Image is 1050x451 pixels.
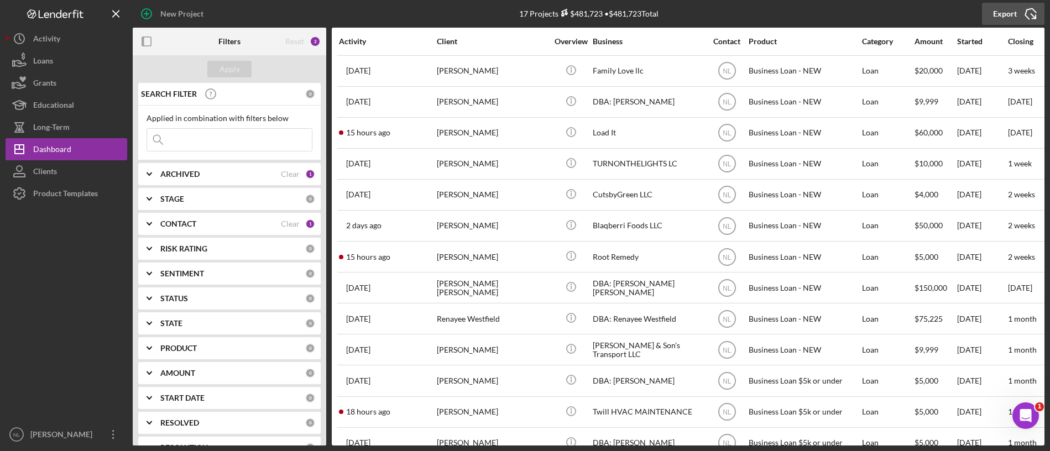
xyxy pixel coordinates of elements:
div: Business Loan - NEW [749,242,859,271]
button: New Project [133,3,215,25]
div: [PERSON_NAME] [437,397,547,427]
span: $50,000 [915,221,943,230]
div: $10,000 [915,149,956,179]
button: Apply [207,61,252,77]
span: $9,999 [915,97,938,106]
b: CONTACT [160,219,196,228]
div: Loan [862,56,913,86]
text: NL [723,346,732,354]
time: 2025-09-24 22:38 [346,66,370,75]
div: Applied in combination with filters below [147,114,312,123]
div: Loans [33,50,53,75]
div: DBA: [PERSON_NAME] [PERSON_NAME] [593,273,703,302]
span: $5,000 [915,438,938,447]
div: [DATE] [957,211,1007,240]
text: NL [723,98,732,106]
time: 2025-09-04 15:13 [346,159,370,168]
div: 17 Projects • $481,723 Total [519,9,659,18]
text: NL [13,432,20,438]
span: $5,000 [915,376,938,385]
div: Loan [862,366,913,395]
div: [PERSON_NAME] [PERSON_NAME] [437,273,547,302]
a: Dashboard [6,138,127,160]
b: SENTIMENT [160,269,204,278]
div: $20,000 [915,56,956,86]
div: Loan [862,304,913,333]
time: 1 month [1008,314,1037,323]
time: 1 month [1008,407,1037,416]
div: Educational [33,94,74,119]
div: Long-Term [33,116,70,141]
div: Loan [862,149,913,179]
div: Clear [281,170,300,179]
time: 1 month [1008,376,1037,385]
div: [DATE] [957,304,1007,333]
div: [DATE] [957,87,1007,117]
div: Category [862,37,913,46]
time: 2025-10-06 19:09 [346,438,370,447]
div: DBA: [PERSON_NAME] [593,366,703,395]
span: $4,000 [915,190,938,199]
text: NL [723,284,732,292]
span: $9,999 [915,345,938,354]
time: [DATE] [1008,128,1032,137]
b: AMOUNT [160,369,195,377]
div: Loan [862,335,913,364]
time: 2025-04-09 17:21 [346,97,370,106]
div: [PERSON_NAME] [437,56,547,86]
text: NL [723,439,732,447]
time: [DATE] [1008,97,1032,106]
time: 2 weeks [1008,252,1035,261]
text: NL [723,253,732,261]
div: [PERSON_NAME] [437,211,547,240]
div: [DATE] [957,56,1007,86]
div: Business Loan - NEW [749,211,859,240]
button: Educational [6,94,127,116]
time: [DATE] [1008,283,1032,292]
time: 2025-03-27 04:27 [346,284,370,292]
div: DBA: Renayee Westfield [593,304,703,333]
div: Load It [593,118,703,148]
div: Client [437,37,547,46]
div: Apply [220,61,240,77]
div: DBA: [PERSON_NAME] [593,87,703,117]
div: Dashboard [33,138,71,163]
div: [PERSON_NAME] [437,366,547,395]
text: NL [723,129,732,137]
div: Business Loan - NEW [749,56,859,86]
text: NL [723,315,732,323]
span: 1 [1035,402,1044,411]
div: Reset [285,37,304,46]
div: [PERSON_NAME] [437,87,547,117]
a: Loans [6,50,127,72]
b: STAGE [160,195,184,203]
div: Business Loan - NEW [749,335,859,364]
div: [PERSON_NAME] & Son's Transport LLC [593,335,703,364]
time: 2025-10-09 02:43 [346,128,390,137]
div: [PERSON_NAME] [437,149,547,179]
div: Export [993,3,1017,25]
div: Root Remedy [593,242,703,271]
time: 2025-10-09 03:24 [346,253,390,261]
button: Activity [6,28,127,50]
div: [DATE] [957,242,1007,271]
text: NL [723,191,732,199]
b: SEARCH FILTER [141,90,197,98]
time: 2025-10-07 14:39 [346,221,382,230]
div: 0 [305,269,315,279]
a: Product Templates [6,182,127,204]
div: Activity [33,28,60,53]
div: Activity [339,37,436,46]
span: $150,000 [915,283,947,292]
div: $481,723 [558,9,603,18]
time: 2025-10-01 02:36 [346,376,370,385]
button: Clients [6,160,127,182]
div: Overview [550,37,592,46]
span: $60,000 [915,128,943,137]
div: Loan [862,180,913,209]
div: [PERSON_NAME] [437,180,547,209]
b: PRODUCT [160,344,197,353]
